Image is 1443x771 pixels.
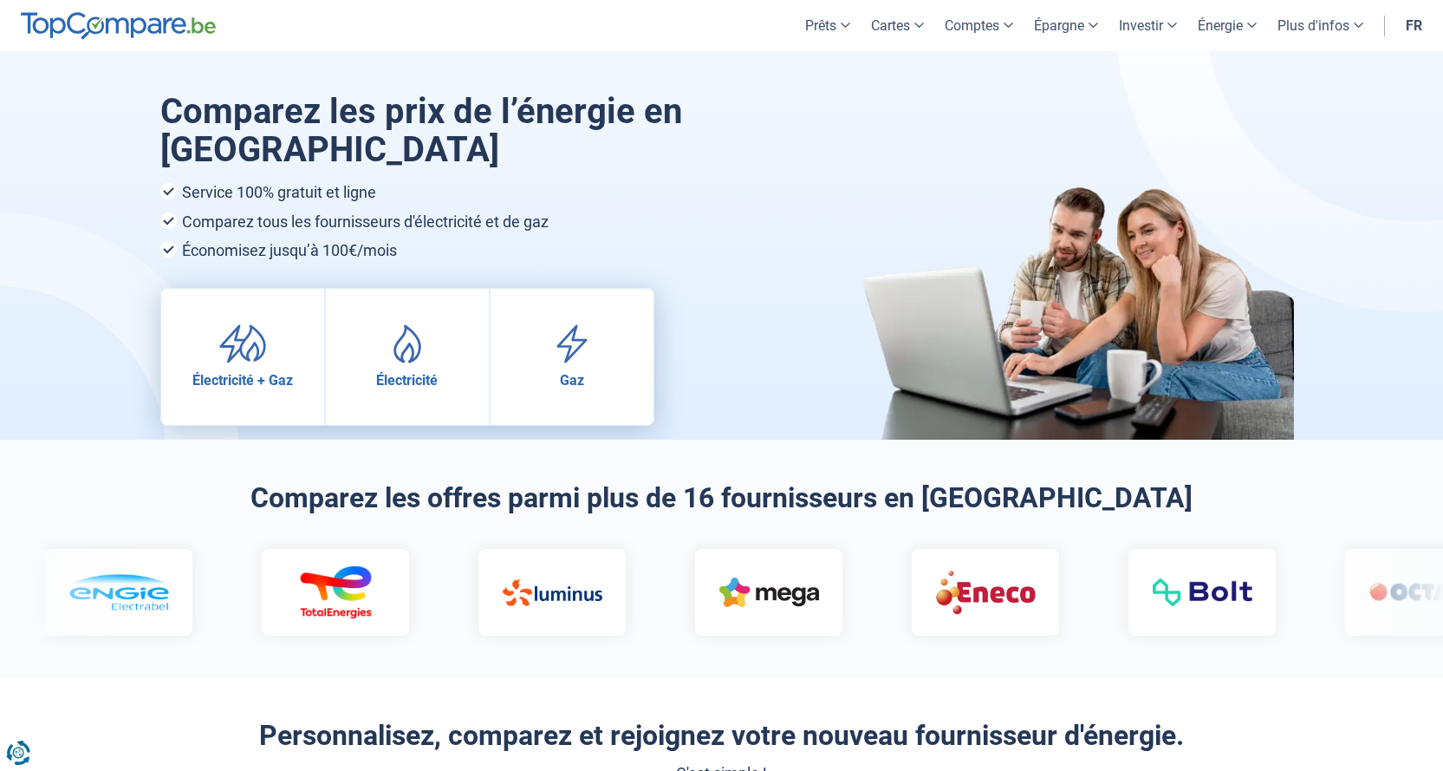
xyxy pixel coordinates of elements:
img: TopCompare [21,12,216,40]
img: Bolt [1042,578,1141,606]
li: Service 100% gratuit et ligne [160,183,807,202]
span: Électricité + Gaz [192,372,293,389]
img: Luminus [392,579,491,606]
img: Mega [608,578,708,607]
h2: Comparez les offres parmi plus de 16 fournisseurs en [GEOGRAPHIC_DATA] [160,481,1284,514]
a: Électricité [326,289,489,425]
span: Électricité [376,372,438,389]
img: image-hero [861,187,1294,440]
img: Octa + [1258,583,1358,602]
img: Eneco [825,569,925,615]
a: Électricité + Gaz [161,289,324,425]
span: Gaz [560,372,584,389]
img: Électricité + Gaz [218,324,267,363]
img: Électricité [383,324,432,363]
li: Comparez tous les fournisseurs d'électricité et de gaz [160,212,807,232]
img: Gaz [548,324,596,363]
li: Économisez jusqu’à 100€/mois [160,241,807,260]
h1: Comparez les prix de l’énergie en [GEOGRAPHIC_DATA] [160,93,807,169]
h2: Personnalisez, comparez et rejoignez votre nouveau fournisseur d'énergie. [160,719,1284,752]
a: Gaz [491,289,653,425]
img: Total Energies [175,565,275,619]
